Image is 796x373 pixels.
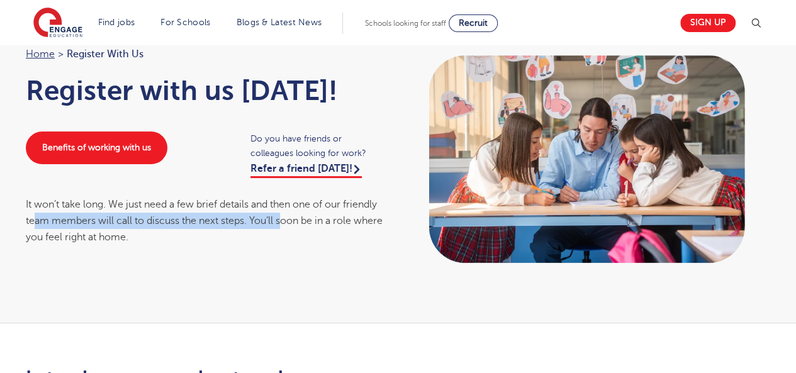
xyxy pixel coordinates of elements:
[680,14,736,32] a: Sign up
[459,18,488,28] span: Recruit
[26,48,55,60] a: Home
[237,18,322,27] a: Blogs & Latest News
[33,8,82,39] img: Engage Education
[250,131,386,160] span: Do you have friends or colleagues looking for work?
[26,75,386,106] h1: Register with us [DATE]!
[365,19,446,28] span: Schools looking for staff
[26,196,386,246] div: It won’t take long. We just need a few brief details and then one of our friendly team members wi...
[58,48,64,60] span: >
[98,18,135,27] a: Find jobs
[26,131,167,164] a: Benefits of working with us
[160,18,210,27] a: For Schools
[67,46,143,62] span: Register with us
[449,14,498,32] a: Recruit
[250,163,362,178] a: Refer a friend [DATE]!
[26,46,386,62] nav: breadcrumb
